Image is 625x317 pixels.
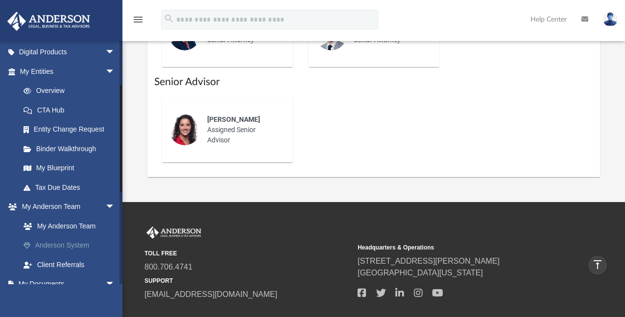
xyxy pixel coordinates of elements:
[144,290,277,298] a: [EMAIL_ADDRESS][DOMAIN_NAME]
[169,114,200,145] img: thumbnail
[7,197,130,217] a: My Anderson Teamarrow_drop_down
[7,274,125,294] a: My Documentsarrow_drop_down
[14,216,125,236] a: My Anderson Team
[144,263,192,271] a: 800.706.4741
[4,12,93,31] img: Anderson Advisors Platinum Portal
[105,62,125,82] span: arrow_drop_down
[105,274,125,294] span: arrow_drop_down
[14,158,125,178] a: My Blueprint
[200,108,286,152] div: Assigned Senior Advisor
[105,197,125,217] span: arrow_drop_down
[14,178,130,197] a: Tax Due Dates
[105,43,125,63] span: arrow_drop_down
[14,100,130,120] a: CTA Hub
[7,62,130,81] a: My Entitiesarrow_drop_down
[14,236,130,255] a: Anderson System
[358,243,564,252] small: Headquarters & Operations
[358,269,483,277] a: [GEOGRAPHIC_DATA][US_STATE]
[603,12,618,26] img: User Pic
[14,120,130,139] a: Entity Change Request
[587,255,608,275] a: vertical_align_top
[592,259,603,271] i: vertical_align_top
[7,43,130,62] a: Digital Productsarrow_drop_down
[144,276,351,285] small: SUPPORT
[132,19,144,25] a: menu
[358,257,500,265] a: [STREET_ADDRESS][PERSON_NAME]
[144,249,351,258] small: TOLL FREE
[144,226,203,239] img: Anderson Advisors Platinum Portal
[154,75,593,89] h1: Senior Advisor
[207,115,260,123] span: [PERSON_NAME]
[14,81,130,101] a: Overview
[164,13,174,24] i: search
[132,14,144,25] i: menu
[14,139,130,158] a: Binder Walkthrough
[14,255,130,274] a: Client Referrals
